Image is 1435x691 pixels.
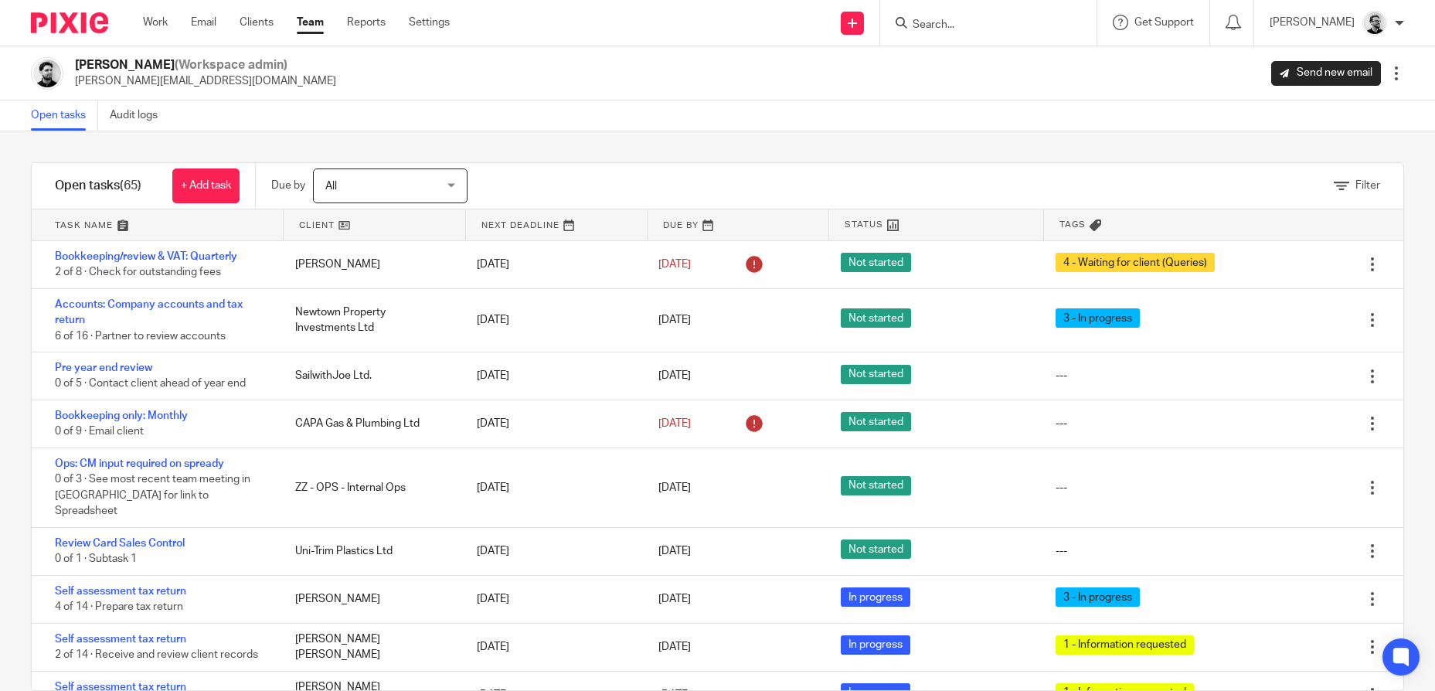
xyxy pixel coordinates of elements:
[55,458,224,469] a: Ops: CM input required on spready
[1056,368,1067,383] div: ---
[280,408,461,439] div: CAPA Gas & Plumbing Ltd
[31,12,108,33] img: Pixie
[1059,218,1086,231] span: Tags
[841,412,911,431] span: Not started
[280,360,461,391] div: SailwithJoe Ltd.
[1056,416,1067,431] div: ---
[841,308,911,328] span: Not started
[1056,480,1067,495] div: ---
[55,267,221,278] span: 2 of 8 · Check for outstanding fees
[325,181,337,192] span: All
[461,536,643,567] div: [DATE]
[280,624,461,671] div: [PERSON_NAME] [PERSON_NAME]
[841,635,910,655] span: In progress
[461,631,643,662] div: [DATE]
[55,649,258,660] span: 2 of 14 · Receive and review client records
[461,305,643,335] div: [DATE]
[55,634,186,645] a: Self assessment tax return
[658,546,691,557] span: [DATE]
[347,15,386,30] a: Reports
[175,59,287,71] span: (Workspace admin)
[1056,543,1067,559] div: ---
[75,73,336,89] p: [PERSON_NAME][EMAIL_ADDRESS][DOMAIN_NAME]
[280,249,461,280] div: [PERSON_NAME]
[1056,635,1194,655] span: 1 - Information requested
[55,251,237,262] a: Bookkeeping/review & VAT: Quarterly
[409,15,450,30] a: Settings
[461,360,643,391] div: [DATE]
[461,408,643,439] div: [DATE]
[55,474,250,516] span: 0 of 3 · See most recent team meeting in [GEOGRAPHIC_DATA] for link to Spreadsheet
[55,601,183,612] span: 4 of 14 · Prepare tax return
[658,418,691,429] span: [DATE]
[1362,11,1387,36] img: Jack_2025.jpg
[1134,17,1194,28] span: Get Support
[55,363,152,373] a: Pre year end review
[55,331,226,342] span: 6 of 16 · Partner to review accounts
[1056,253,1215,272] span: 4 - Waiting for client (Queries)
[143,15,168,30] a: Work
[280,472,461,503] div: ZZ - OPS - Internal Ops
[191,15,216,30] a: Email
[461,584,643,614] div: [DATE]
[1056,587,1140,607] span: 3 - In progress
[55,538,185,549] a: Review Card Sales Control
[658,315,691,325] span: [DATE]
[280,536,461,567] div: Uni-Trim Plastics Ltd
[841,365,911,384] span: Not started
[658,482,691,493] span: [DATE]
[297,15,324,30] a: Team
[461,472,643,503] div: [DATE]
[841,476,911,495] span: Not started
[55,554,137,565] span: 0 of 1 · Subtask 1
[658,642,691,652] span: [DATE]
[31,100,98,131] a: Open tasks
[658,594,691,604] span: [DATE]
[55,427,144,437] span: 0 of 9 · Email client
[120,179,141,192] span: (65)
[658,259,691,270] span: [DATE]
[461,249,643,280] div: [DATE]
[911,19,1050,32] input: Search
[280,297,461,344] div: Newtown Property Investments Ltd
[110,100,169,131] a: Audit logs
[1355,180,1380,191] span: Filter
[1270,15,1355,30] p: [PERSON_NAME]
[841,587,910,607] span: In progress
[55,178,141,194] h1: Open tasks
[1271,61,1381,86] a: Send new email
[31,57,63,90] img: Cam_2025.jpg
[1056,308,1140,328] span: 3 - In progress
[845,218,883,231] span: Status
[240,15,274,30] a: Clients
[841,540,911,559] span: Not started
[658,370,691,381] span: [DATE]
[172,168,240,203] a: + Add task
[55,379,246,390] span: 0 of 5 · Contact client ahead of year end
[271,178,305,193] p: Due by
[280,584,461,614] div: [PERSON_NAME]
[55,410,188,421] a: Bookkeeping only: Monthly
[841,253,911,272] span: Not started
[55,299,243,325] a: Accounts: Company accounts and tax return
[55,586,186,597] a: Self assessment tax return
[75,57,336,73] h2: [PERSON_NAME]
